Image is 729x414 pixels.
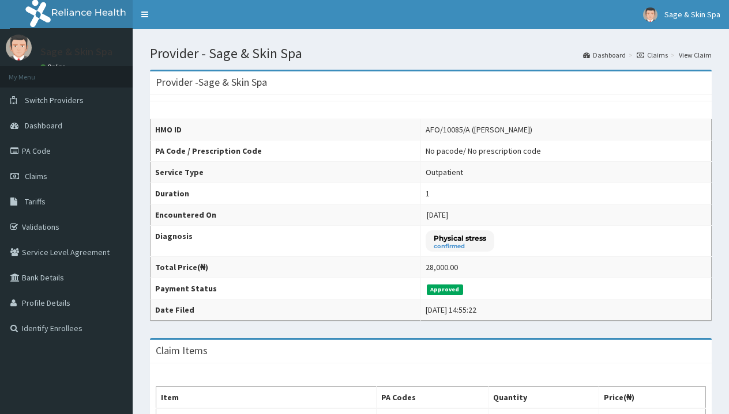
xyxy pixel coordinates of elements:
a: Online [40,63,68,71]
th: Quantity [488,387,599,409]
th: Duration [151,183,421,204]
small: confirmed [434,244,486,249]
span: [DATE] [427,210,448,220]
th: Date Filed [151,299,421,321]
th: Payment Status [151,278,421,299]
div: [DATE] 14:55:22 [426,304,476,316]
div: 28,000.00 [426,261,458,273]
a: View Claim [679,50,712,60]
h3: Provider - Sage & Skin Spa [156,77,267,88]
th: HMO ID [151,119,421,140]
a: Dashboard [583,50,626,60]
span: Dashboard [25,120,62,131]
th: Item [156,387,377,409]
span: Claims [25,171,47,181]
p: Sage & Skin Spa [40,47,112,57]
p: Physical stress [434,233,486,243]
th: Diagnosis [151,226,421,257]
h3: Claim Items [156,345,208,356]
img: User Image [6,35,32,60]
div: Outpatient [426,166,463,178]
div: 1 [426,188,430,199]
div: AFO/10085/A ([PERSON_NAME]) [426,124,532,135]
span: Switch Providers [25,95,84,105]
h1: Provider - Sage & Skin Spa [150,46,712,61]
span: Tariffs [25,196,46,207]
th: PA Codes [376,387,488,409]
a: Claims [637,50,668,60]
th: Service Type [151,162,421,183]
span: Sage & Skin Spa [664,9,720,20]
th: PA Code / Prescription Code [151,140,421,162]
div: No pacode / No prescription code [426,145,541,157]
span: Approved [427,284,463,295]
img: User Image [643,7,657,22]
th: Total Price(₦) [151,257,421,278]
th: Price(₦) [599,387,706,409]
th: Encountered On [151,204,421,226]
